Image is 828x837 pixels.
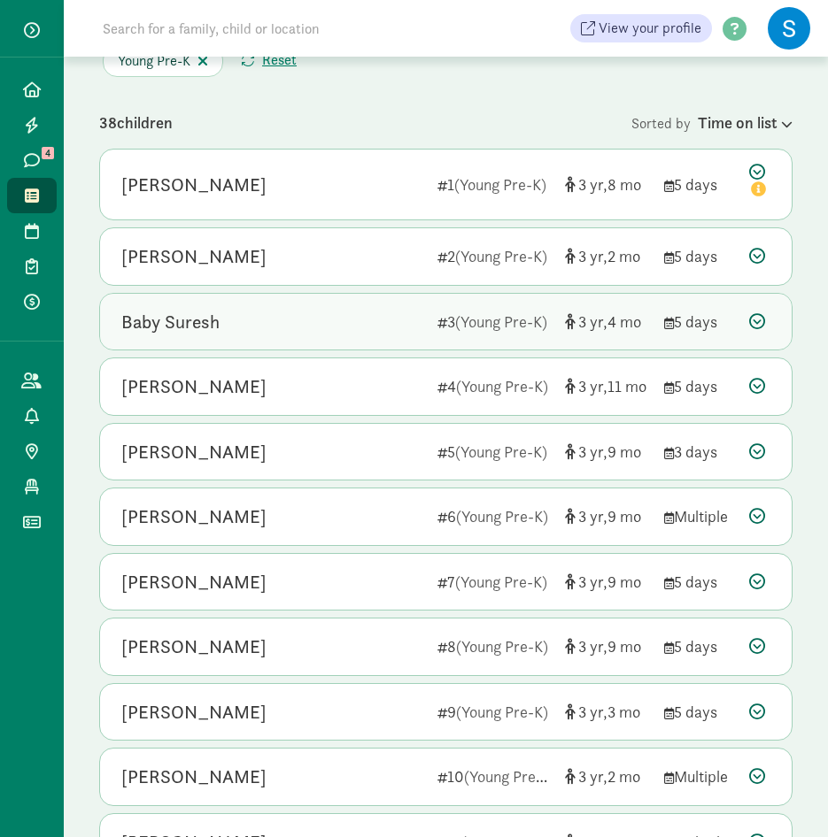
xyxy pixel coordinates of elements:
div: Sullivan Gupta [121,372,267,401]
div: Rami Pasha [121,242,267,271]
div: 2 [437,244,551,268]
span: (Young Pre-K) [455,311,547,332]
span: 3 [607,702,640,722]
span: 9 [607,572,641,592]
div: [object Object] [565,244,650,268]
span: 3 [578,174,607,195]
button: Reset [241,50,297,71]
span: (Young Pre-K) [455,442,547,462]
div: Clifford Doggett [121,568,267,596]
span: Young Pre-K [103,45,223,77]
div: 7 [437,570,551,594]
span: Reset [262,50,297,71]
span: 3 [578,572,607,592]
span: (Young Pre-K) [455,572,547,592]
span: (Young Pre-K) [456,636,548,657]
div: 4 [437,374,551,398]
a: View your profile [570,14,712,42]
div: 3 days [664,440,735,464]
span: (Young Pre-K) [456,506,548,526]
span: 9 [607,506,641,526]
span: 4 [607,311,641,332]
span: 11 [607,376,646,396]
span: (Young Pre-K) [464,766,556,787]
div: 6 [437,504,551,528]
span: (Young Pre-K) [454,174,546,195]
span: (Young Pre-K) [456,376,548,396]
span: 3 [578,766,607,787]
div: 5 [437,440,551,464]
input: Search for a family, child or location [92,11,570,46]
div: 5 days [664,310,735,334]
div: Multiple [664,764,735,788]
div: [object Object] [565,310,650,334]
span: View your profile [599,18,701,39]
span: 2 [607,766,640,787]
div: [object Object] [565,374,650,398]
span: 4 [42,147,54,159]
div: Sorted by [631,111,793,134]
div: Multiple [664,504,735,528]
span: 3 [578,376,607,396]
div: [object Object] [565,504,650,528]
div: 5 days [664,374,735,398]
div: Elias Lozano [121,171,267,199]
div: 5 days [664,634,735,658]
div: [object Object] [565,634,650,658]
div: 38 children [99,111,631,134]
div: [object Object] [565,764,650,788]
span: 3 [578,311,607,332]
div: Catarina Sobrepera [121,763,267,791]
iframe: Chat Widget [739,752,828,837]
div: [object Object] [565,570,650,594]
div: 5 days [664,700,735,724]
div: [object Object] [565,440,650,464]
span: 3 [578,442,607,462]
span: 3 [578,702,607,722]
a: 4 [7,142,57,178]
span: 9 [607,442,641,462]
div: 8 [437,634,551,658]
div: 10 [437,764,551,788]
div: 3 [437,310,551,334]
span: (Young Pre-K) [456,702,548,722]
div: [object Object] [565,700,650,724]
span: (Young Pre-K) [455,246,547,266]
span: 8 [607,174,641,195]
span: 2 [607,246,640,266]
div: Baby Suresh [121,308,220,336]
div: 5 days [664,173,735,196]
span: 3 [578,636,607,657]
div: [object Object] [565,173,650,196]
span: 3 [578,246,607,266]
div: 1 [437,173,551,196]
div: 5 days [664,570,735,594]
div: 9 [437,700,551,724]
div: Ingrid Wendt [121,438,267,466]
div: Time on list [698,111,793,134]
div: James Corr [121,503,267,531]
div: Josephine Lee [121,633,267,661]
div: 5 days [664,244,735,268]
span: 9 [607,636,641,657]
span: 3 [578,506,607,526]
div: Nora Hurteau [121,698,267,726]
